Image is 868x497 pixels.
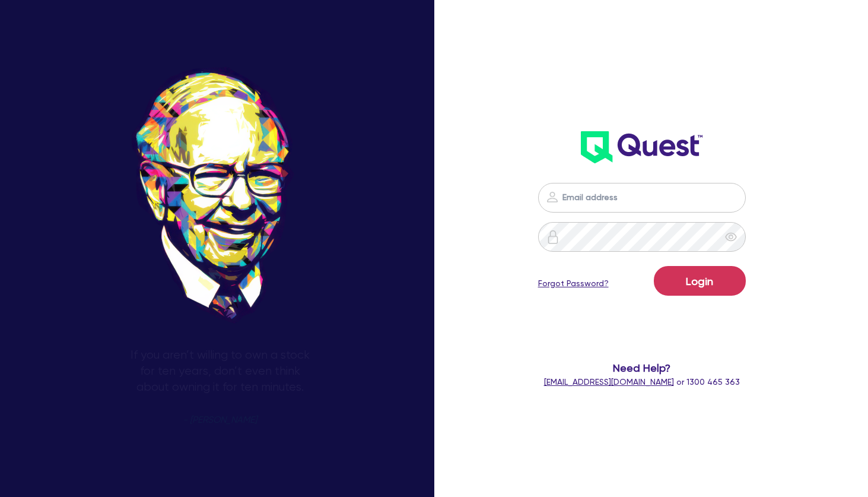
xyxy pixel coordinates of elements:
img: wH2k97JdezQIQAAAABJRU5ErkJggg== [581,131,702,163]
span: eye [725,231,737,243]
span: Need Help? [530,360,753,376]
span: - [PERSON_NAME] [183,416,257,425]
img: icon-password [546,230,560,244]
input: Email address [538,183,746,213]
a: [EMAIL_ADDRESS][DOMAIN_NAME] [544,377,674,387]
span: or 1300 465 363 [544,377,740,387]
a: Forgot Password? [538,277,609,290]
button: Login [654,266,746,296]
img: icon-password [545,190,559,204]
